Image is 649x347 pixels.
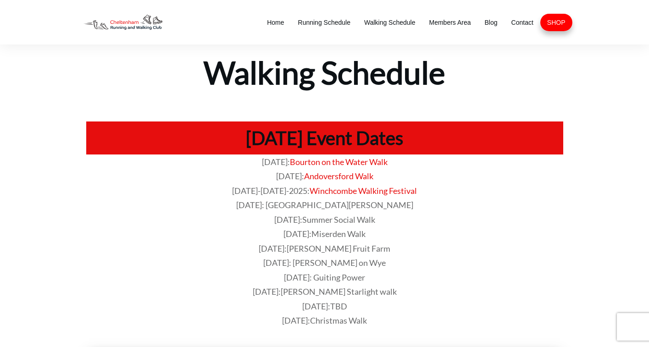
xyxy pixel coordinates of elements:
span: [DATE]: [302,301,347,311]
a: Home [267,16,284,29]
span: [DATE]: [276,171,304,181]
span: [DATE]: Guiting Power [284,272,365,282]
span: [DATE]-[DATE]-2025: [232,186,310,196]
a: Walking Schedule [364,16,416,29]
span: [DATE]: [GEOGRAPHIC_DATA][PERSON_NAME] [236,200,413,210]
h1: Walking Schedule [78,45,572,93]
a: Members Area [429,16,471,29]
span: [PERSON_NAME] Starlight walk [281,286,397,297]
span: [DATE]: [274,215,375,225]
span: Miserden Walk [311,229,366,239]
a: Contact [511,16,533,29]
span: [PERSON_NAME] Fruit Farm [287,243,390,253]
span: [DATE]: [253,286,397,297]
span: [DATE]: [259,243,390,253]
a: Running Schedule [298,16,350,29]
span: [DATE]: [262,157,290,167]
a: Andoversford Walk [304,171,373,181]
span: [DATE]: [PERSON_NAME] on Wye [263,258,386,268]
a: Winchcombe Walking Festival [310,186,417,196]
span: [DATE]: [282,315,367,325]
a: Blog [485,16,498,29]
h1: [DATE] Event Dates [91,126,559,150]
img: Decathlon [77,9,169,35]
span: Summer Social Walk [302,215,375,225]
span: Christmas Walk [310,315,367,325]
a: Bourton on the Water Walk [290,157,388,167]
span: [DATE]: [283,229,366,239]
span: TBD [330,301,347,311]
a: SHOP [547,16,566,29]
